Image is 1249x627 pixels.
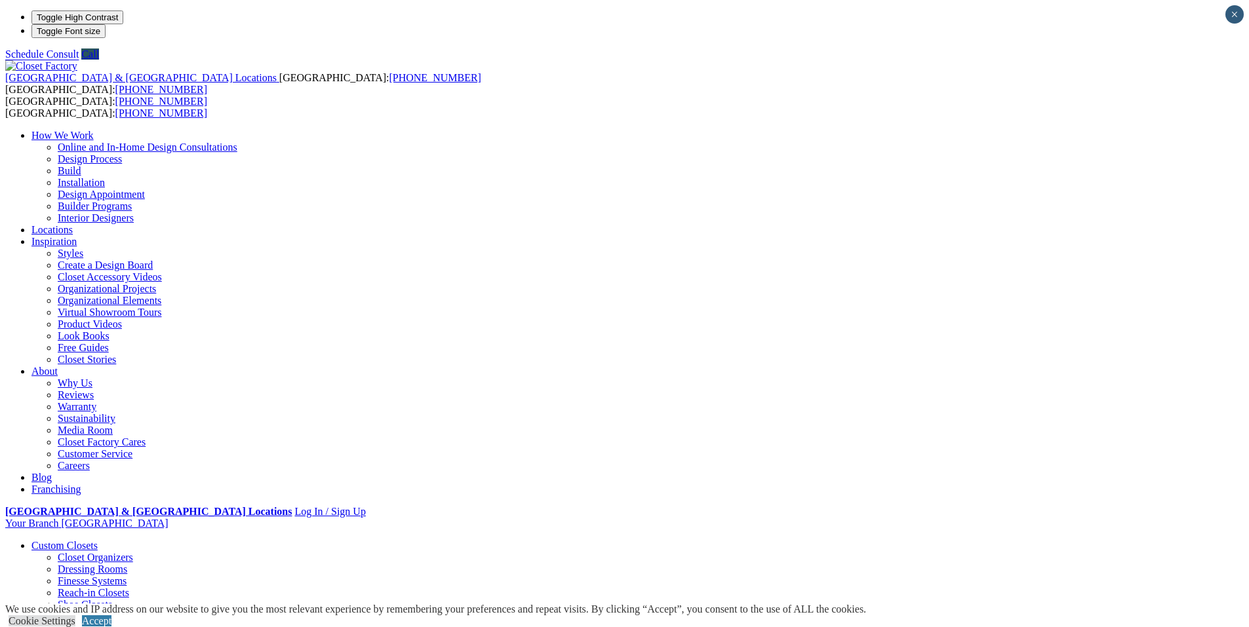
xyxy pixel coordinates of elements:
[31,24,106,38] button: Toggle Font size
[58,283,156,294] a: Organizational Projects
[5,518,58,529] span: Your Branch
[58,259,153,271] a: Create a Design Board
[31,366,58,377] a: About
[389,72,481,83] a: [PHONE_NUMBER]
[58,330,109,341] a: Look Books
[5,72,279,83] a: [GEOGRAPHIC_DATA] & [GEOGRAPHIC_DATA] Locations
[5,506,292,517] a: [GEOGRAPHIC_DATA] & [GEOGRAPHIC_DATA] Locations
[58,153,122,164] a: Design Process
[5,72,277,83] span: [GEOGRAPHIC_DATA] & [GEOGRAPHIC_DATA] Locations
[81,48,99,60] a: Call
[5,48,79,60] a: Schedule Consult
[58,436,146,447] a: Closet Factory Cares
[58,165,81,176] a: Build
[58,575,127,586] a: Finesse Systems
[31,224,73,235] a: Locations
[58,563,127,575] a: Dressing Rooms
[58,587,129,598] a: Reach-in Closets
[58,413,115,424] a: Sustainability
[115,84,207,95] a: [PHONE_NUMBER]
[82,615,111,626] a: Accept
[37,26,100,36] span: Toggle Font size
[58,248,83,259] a: Styles
[115,96,207,107] a: [PHONE_NUMBER]
[5,518,169,529] a: Your Branch [GEOGRAPHIC_DATA]
[37,12,118,22] span: Toggle High Contrast
[58,401,96,412] a: Warranty
[61,518,168,529] span: [GEOGRAPHIC_DATA]
[58,142,237,153] a: Online and In-Home Design Consultations
[9,615,75,626] a: Cookie Settings
[5,603,866,615] div: We use cookies and IP address on our website to give you the most relevant experience by remember...
[31,472,52,483] a: Blog
[58,189,145,200] a: Design Appointment
[31,540,98,551] a: Custom Closets
[58,377,92,389] a: Why Us
[58,599,112,610] a: Shoe Closets
[31,484,81,495] a: Franchising
[58,552,133,563] a: Closet Organizers
[5,72,481,95] span: [GEOGRAPHIC_DATA]: [GEOGRAPHIC_DATA]:
[31,10,123,24] button: Toggle High Contrast
[294,506,365,517] a: Log In / Sign Up
[58,295,161,306] a: Organizational Elements
[58,318,122,330] a: Product Videos
[58,200,132,212] a: Builder Programs
[31,130,94,141] a: How We Work
[58,354,116,365] a: Closet Stories
[58,342,109,353] a: Free Guides
[58,271,162,282] a: Closet Accessory Videos
[58,177,105,188] a: Installation
[58,448,132,459] a: Customer Service
[58,307,162,318] a: Virtual Showroom Tours
[58,389,94,400] a: Reviews
[58,460,90,471] a: Careers
[58,212,134,223] a: Interior Designers
[5,96,207,119] span: [GEOGRAPHIC_DATA]: [GEOGRAPHIC_DATA]:
[31,236,77,247] a: Inspiration
[5,60,77,72] img: Closet Factory
[115,107,207,119] a: [PHONE_NUMBER]
[58,425,113,436] a: Media Room
[1225,5,1244,24] button: Close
